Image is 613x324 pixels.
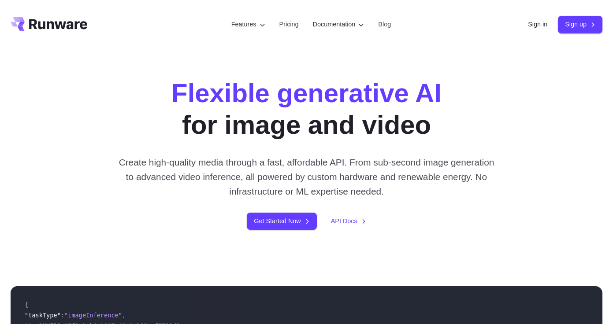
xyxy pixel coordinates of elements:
[171,77,442,141] h1: for image and video
[558,16,602,33] a: Sign up
[11,17,87,31] a: Go to /
[122,312,126,319] span: ,
[247,213,316,230] a: Get Started Now
[25,301,28,308] span: {
[528,19,547,29] a: Sign in
[64,312,122,319] span: "imageInference"
[171,78,442,108] strong: Flexible generative AI
[378,19,391,29] a: Blog
[117,155,496,199] p: Create high-quality media through a fast, affordable API. From sub-second image generation to adv...
[313,19,364,29] label: Documentation
[25,312,61,319] span: "taskType"
[279,19,299,29] a: Pricing
[331,216,366,226] a: API Docs
[61,312,64,319] span: :
[231,19,265,29] label: Features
